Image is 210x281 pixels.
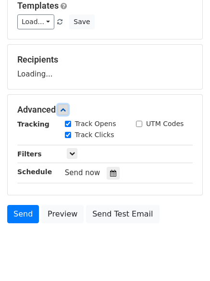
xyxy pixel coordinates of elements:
[17,0,59,11] a: Templates
[17,168,52,176] strong: Schedule
[17,54,193,79] div: Loading...
[146,119,184,129] label: UTM Codes
[17,14,54,29] a: Load...
[17,54,193,65] h5: Recipients
[86,205,159,223] a: Send Test Email
[65,168,100,177] span: Send now
[17,120,49,128] strong: Tracking
[17,104,193,115] h5: Advanced
[17,150,42,158] strong: Filters
[7,205,39,223] a: Send
[69,14,94,29] button: Save
[41,205,84,223] a: Preview
[75,119,116,129] label: Track Opens
[75,130,114,140] label: Track Clicks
